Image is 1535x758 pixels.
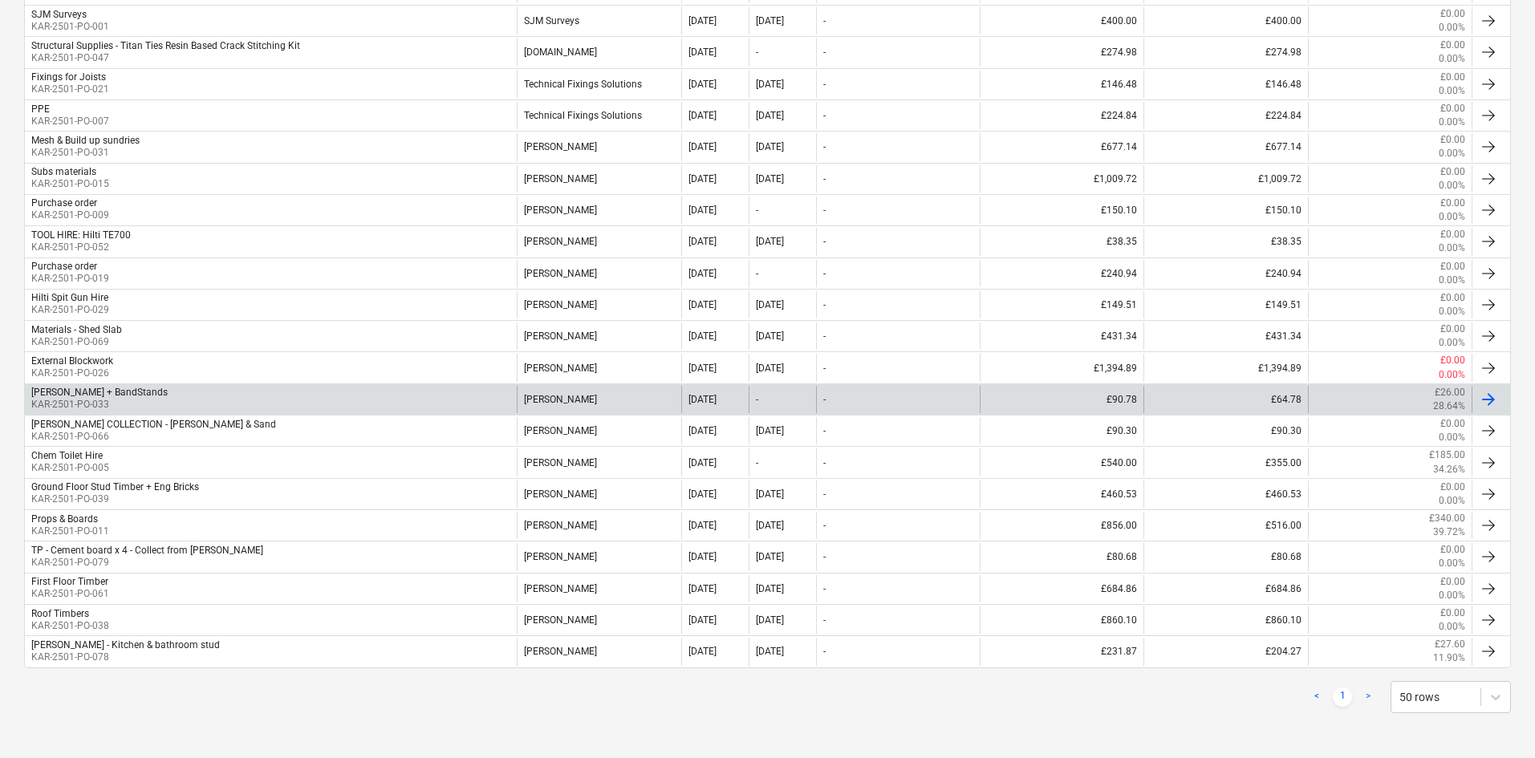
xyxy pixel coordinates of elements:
div: [DATE] [688,141,717,152]
div: [PERSON_NAME] [517,133,680,160]
div: TOOL HIRE: Hilti TE700 [31,229,131,241]
div: £684.86 [980,575,1143,602]
div: - [756,457,758,468]
p: 0.00% [1439,494,1465,508]
div: - [823,79,826,90]
div: - [823,205,826,216]
p: 0.00% [1439,274,1465,287]
div: - [823,47,826,58]
div: £149.51 [1143,291,1307,318]
div: [DATE] [756,110,784,121]
div: £400.00 [980,7,1143,34]
p: 0.00% [1439,241,1465,255]
p: 0.00% [1439,557,1465,570]
div: External Blockwork [31,355,113,367]
div: Roof Timbers [31,608,89,619]
div: £677.14 [1143,133,1307,160]
div: [DATE] [756,614,784,626]
div: [PERSON_NAME] [517,228,680,255]
div: [PERSON_NAME] [517,512,680,539]
div: £856.00 [980,512,1143,539]
div: - [823,520,826,531]
p: KAR-2501-PO-078 [31,651,220,664]
div: - [823,583,826,594]
div: Technical Fixings Solutions [517,71,680,98]
div: [DATE] [756,646,784,657]
div: [DATE] [756,141,784,152]
p: KAR-2501-PO-052 [31,241,131,254]
div: £146.48 [1143,71,1307,98]
div: £38.35 [980,228,1143,255]
p: KAR-2501-PO-047 [31,51,300,65]
div: [DATE] [688,394,717,405]
div: £90.30 [980,417,1143,444]
p: £0.00 [1440,260,1465,274]
div: - [823,394,826,405]
div: [PERSON_NAME] [517,291,680,318]
div: Mesh & Build up sundries [31,135,140,146]
div: [DATE] [756,551,784,562]
p: 39.72% [1433,525,1465,539]
p: £0.00 [1440,417,1465,431]
div: £64.78 [1143,386,1307,413]
p: 34.26% [1433,463,1465,476]
p: 0.00% [1439,336,1465,350]
div: [DATE] [756,488,784,500]
div: [PERSON_NAME] [517,543,680,570]
div: Purchase order [31,261,97,272]
div: [DATE] [756,583,784,594]
div: [DATE] [688,551,717,562]
p: 0.00% [1439,21,1465,34]
div: Chem Toilet Hire [31,450,103,461]
div: [PERSON_NAME] [517,165,680,193]
p: £0.00 [1440,354,1465,367]
div: [DATE] [688,15,717,26]
div: £1,009.72 [1143,165,1307,193]
div: [PERSON_NAME] [517,606,680,634]
div: - [823,299,826,310]
div: [DATE] [688,363,717,374]
div: £231.87 [980,638,1143,665]
p: £0.00 [1440,165,1465,179]
a: Page 1 is your current page [1333,687,1352,707]
div: [PERSON_NAME] [517,448,680,476]
div: - [823,173,826,184]
p: 0.00% [1439,84,1465,98]
p: £0.00 [1440,322,1465,336]
div: - [823,551,826,562]
div: - [823,141,826,152]
p: KAR-2501-PO-031 [31,146,140,160]
div: £146.48 [980,71,1143,98]
p: £0.00 [1440,543,1465,557]
div: £684.86 [1143,575,1307,602]
div: PPE [31,103,50,115]
div: - [823,457,826,468]
div: [DATE] [756,299,784,310]
p: £0.00 [1440,102,1465,116]
div: [DATE] [688,614,717,626]
div: [DATE] [688,488,717,500]
p: £0.00 [1440,7,1465,21]
div: Props & Boards [31,513,98,525]
div: - [823,646,826,657]
div: SJM Surveys [31,9,87,20]
div: [DATE] [688,520,717,531]
p: 0.00% [1439,305,1465,318]
div: £149.51 [980,291,1143,318]
div: [DATE] [688,299,717,310]
div: - [756,205,758,216]
div: [DATE] [688,47,717,58]
p: KAR-2501-PO-011 [31,525,109,538]
div: [PERSON_NAME] [517,480,680,508]
p: £0.00 [1440,291,1465,305]
p: KAR-2501-PO-038 [31,619,109,633]
div: £860.10 [1143,606,1307,634]
iframe: Chat Widget [1455,681,1535,758]
div: £80.68 [1143,543,1307,570]
p: 0.00% [1439,589,1465,602]
p: 0.00% [1439,620,1465,634]
p: £185.00 [1429,448,1465,462]
p: KAR-2501-PO-015 [31,177,109,191]
p: £0.00 [1440,228,1465,241]
div: [DATE] [756,15,784,26]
